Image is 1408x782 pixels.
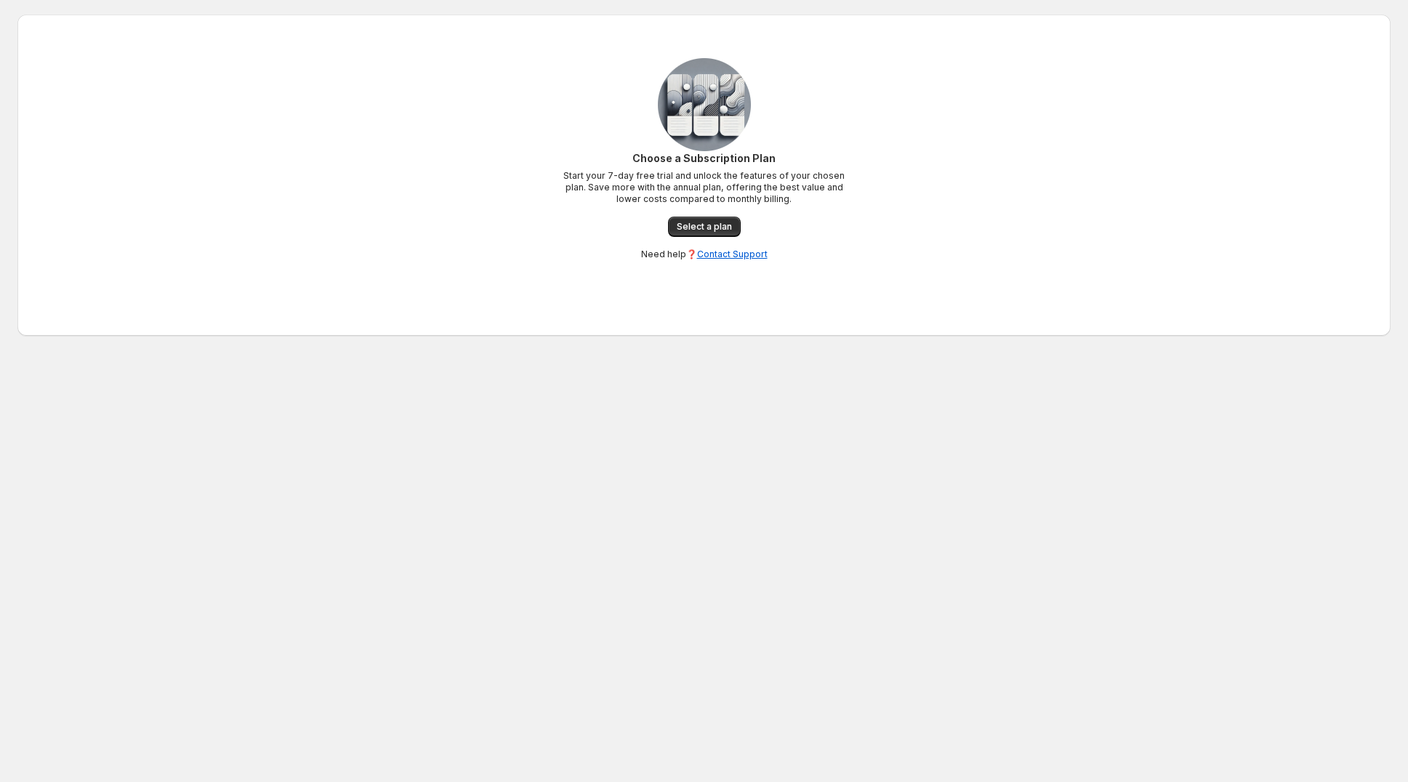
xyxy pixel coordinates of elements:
[559,151,850,166] p: Choose a Subscription Plan
[697,249,768,259] a: Contact Support
[559,170,850,205] p: Start your 7-day free trial and unlock the features of your chosen plan. Save more with the annua...
[668,217,741,237] a: Select a plan
[677,221,732,233] span: Select a plan
[641,249,768,260] p: Need help❓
